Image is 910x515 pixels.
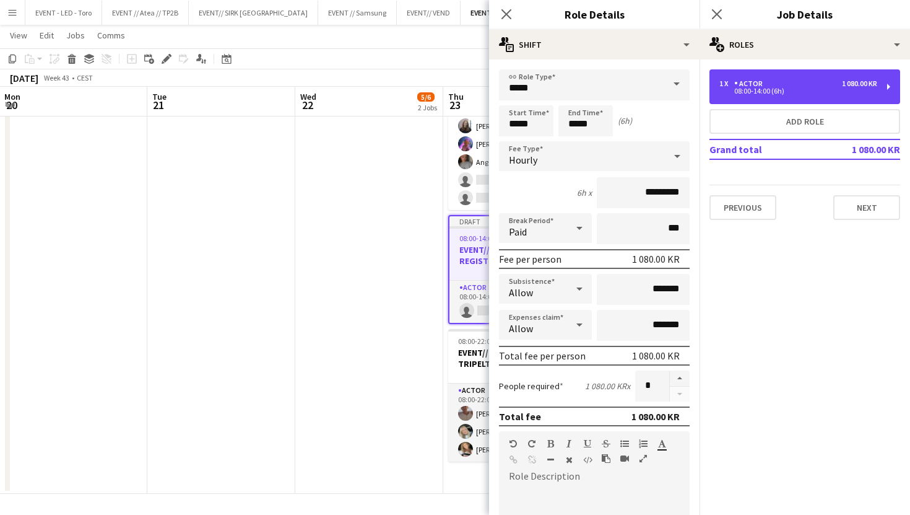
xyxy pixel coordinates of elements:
label: People required [499,381,563,392]
div: 1 080.00 KR [631,410,680,423]
button: Bold [546,439,555,449]
span: Wed [300,91,316,102]
app-card-role: Actor0/108:00-14:00 (6h) [449,281,586,323]
button: EVENT// TRIPLETEX [461,1,543,25]
span: Mon [4,91,20,102]
button: EVENT // Atea // TP2B [102,1,189,25]
div: (6h) [618,115,632,126]
button: Text Color [657,439,666,449]
div: 1 080.00 KR [842,79,877,88]
app-job-card: Draft08:00-14:00 (6h)0/1EVENT// TRIPELTEX// REGISTERING1 RoleActor0/108:00-14:00 (6h) [448,215,587,324]
div: Actor [734,79,768,88]
button: Insert video [620,454,629,464]
span: 08:00-14:00 (6h) [459,234,509,243]
button: Strikethrough [602,439,610,449]
a: Edit [35,27,59,43]
button: Horizontal Line [546,455,555,465]
button: Undo [509,439,518,449]
div: Roles [700,30,910,59]
button: EVENT// VEND [397,1,461,25]
button: EVENT// SIRK [GEOGRAPHIC_DATA] [189,1,318,25]
span: Allow [509,322,533,335]
h3: EVENT// TRIPELTEX//GJENNOMFØRING [448,347,587,369]
div: Fee per person [499,253,561,265]
button: Clear Formatting [565,455,573,465]
span: 22 [298,98,316,112]
app-job-card: 08:00-22:00 (14h)3/3EVENT// TRIPELTEX//GJENNOMFØRING1 RoleActor3/308:00-22:00 (14h)[PERSON_NAME][... [448,329,587,462]
h3: Role Details [489,6,700,22]
app-card-role: Actor1I4/608:30-11:30 (3h)[PERSON_NAME][PERSON_NAME][PERSON_NAME]Angelen Riseo Ring [448,78,587,210]
button: EVENT - LED - Toro [25,1,102,25]
span: Jobs [66,30,85,41]
div: Total fee per person [499,350,586,362]
span: Thu [448,91,464,102]
button: EVENT // Samsung [318,1,397,25]
span: Tue [152,91,167,102]
div: [DATE] [10,72,38,84]
td: Grand total [709,139,822,159]
span: Edit [40,30,54,41]
button: Increase [670,371,690,387]
span: Week 43 [41,73,72,82]
div: 6h x [577,187,592,198]
span: View [10,30,27,41]
span: 5/6 [417,92,435,102]
button: Next [833,195,900,220]
button: Underline [583,439,592,449]
div: Total fee [499,410,541,423]
div: 2 Jobs [418,103,437,112]
span: 23 [446,98,464,112]
span: Hourly [509,154,537,166]
a: Jobs [61,27,90,43]
span: 21 [150,98,167,112]
button: Ordered List [639,439,648,449]
div: 1 080.00 KR [632,253,680,265]
app-card-role: Actor3/308:00-22:00 (14h)[PERSON_NAME][PERSON_NAME][PERSON_NAME] [448,384,587,462]
span: Paid [509,226,527,238]
button: Redo [527,439,536,449]
a: View [5,27,32,43]
button: Italic [565,439,573,449]
span: Allow [509,286,533,299]
button: Unordered List [620,439,629,449]
div: 1 080.00 KR x [585,381,630,392]
div: 1 x [719,79,734,88]
div: CEST [77,73,93,82]
app-job-card: 08:00-14:00 (6h)5/7EVENT// TRIPELTEX// REGISTERING2 RolesActor1/108:00-14:00 (6h)[PERSON_NAME]Act... [448,27,587,210]
td: 1 080.00 KR [822,139,900,159]
div: Shift [489,30,700,59]
div: Draft [449,216,586,226]
button: Previous [709,195,776,220]
span: 20 [2,98,20,112]
a: Comms [92,27,130,43]
h3: Job Details [700,6,910,22]
span: 08:00-22:00 (14h) [458,337,512,346]
div: 08:00-14:00 (6h) [719,88,877,94]
button: Add role [709,109,900,134]
button: HTML Code [583,455,592,465]
button: Fullscreen [639,454,648,464]
span: Comms [97,30,125,41]
button: Paste as plain text [602,454,610,464]
h3: EVENT// TRIPELTEX// REGISTERING [449,244,586,266]
div: 1 080.00 KR [632,350,680,362]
